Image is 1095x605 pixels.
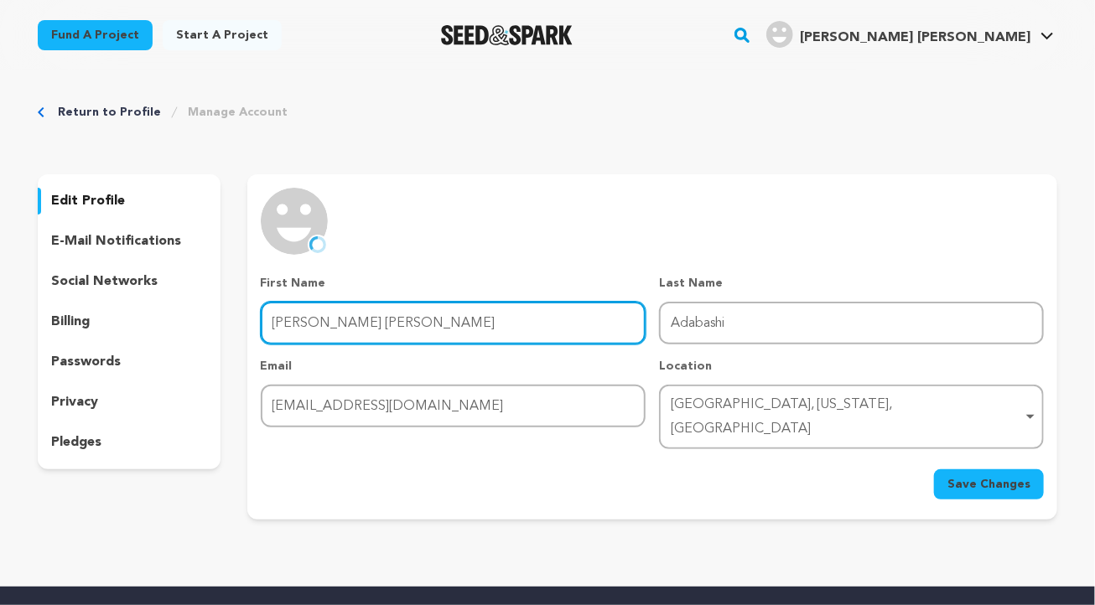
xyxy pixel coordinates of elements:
[766,21,1030,48] div: Alex Joanna A.'s Profile
[163,20,282,50] a: Start a project
[934,469,1044,499] button: Save Changes
[51,191,125,211] p: edit profile
[441,25,573,45] img: Seed&Spark Logo Dark Mode
[261,385,646,427] input: Email
[51,352,121,372] p: passwords
[766,21,793,48] img: user.png
[261,358,646,375] p: Email
[38,429,221,456] button: pledges
[38,20,153,50] a: Fund a project
[659,302,1044,344] input: Last Name
[38,104,1057,121] div: Breadcrumb
[659,275,1044,292] p: Last Name
[800,31,1030,44] span: [PERSON_NAME] [PERSON_NAME]
[51,392,98,412] p: privacy
[38,268,221,295] button: social networks
[659,358,1044,375] p: Location
[261,275,646,292] p: First Name
[763,18,1057,53] span: Alex Joanna A.'s Profile
[947,476,1030,493] span: Save Changes
[441,25,573,45] a: Seed&Spark Homepage
[671,393,1022,442] div: [GEOGRAPHIC_DATA], [US_STATE], [GEOGRAPHIC_DATA]
[51,312,90,332] p: billing
[763,18,1057,48] a: Alex Joanna A.'s Profile
[51,271,158,292] p: social networks
[58,104,161,121] a: Return to Profile
[38,349,221,375] button: passwords
[38,308,221,335] button: billing
[38,228,221,255] button: e-mail notifications
[38,389,221,416] button: privacy
[188,104,288,121] a: Manage Account
[51,432,101,452] p: pledges
[38,188,221,215] button: edit profile
[261,302,646,344] input: First Name
[51,231,181,251] p: e-mail notifications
